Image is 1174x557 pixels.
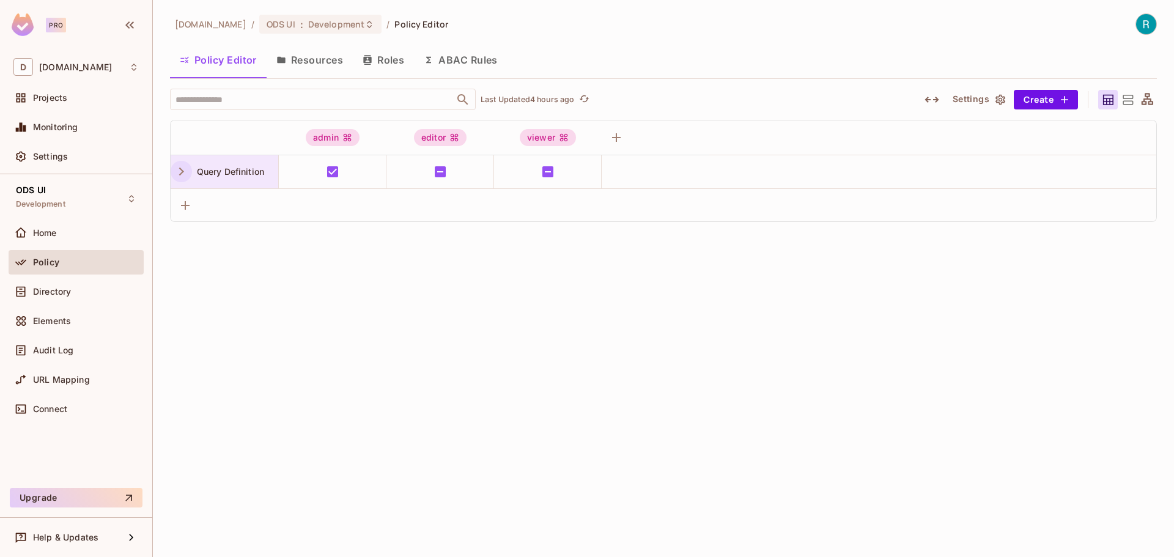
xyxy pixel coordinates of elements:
[267,45,353,75] button: Resources
[306,129,360,146] div: admin
[33,316,71,326] span: Elements
[13,58,33,76] span: D
[414,129,467,146] div: editor
[353,45,414,75] button: Roles
[454,91,471,108] button: Open
[33,375,90,385] span: URL Mapping
[33,404,67,414] span: Connect
[574,92,591,107] span: Click to refresh data
[46,18,66,32] div: Pro
[33,122,78,132] span: Monitoring
[33,257,59,267] span: Policy
[300,20,304,29] span: :
[1014,90,1078,109] button: Create
[33,228,57,238] span: Home
[481,95,574,105] p: Last Updated 4 hours ago
[10,488,142,507] button: Upgrade
[520,129,576,146] div: viewer
[948,90,1009,109] button: Settings
[33,93,67,103] span: Projects
[386,18,389,30] li: /
[33,533,98,542] span: Help & Updates
[192,166,264,177] span: Query Definition
[12,13,34,36] img: SReyMgAAAABJRU5ErkJggg==
[308,18,364,30] span: Development
[33,287,71,297] span: Directory
[1136,14,1156,34] img: ROBERTO MACOTELA TALAMANTES
[39,62,112,72] span: Workspace: deacero.com
[414,45,508,75] button: ABAC Rules
[16,199,65,209] span: Development
[267,18,295,30] span: ODS UI
[577,92,591,107] button: refresh
[33,345,73,355] span: Audit Log
[170,45,267,75] button: Policy Editor
[16,185,46,195] span: ODS UI
[251,18,254,30] li: /
[33,152,68,161] span: Settings
[175,18,246,30] span: the active workspace
[579,94,589,106] span: refresh
[394,18,448,30] span: Policy Editor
